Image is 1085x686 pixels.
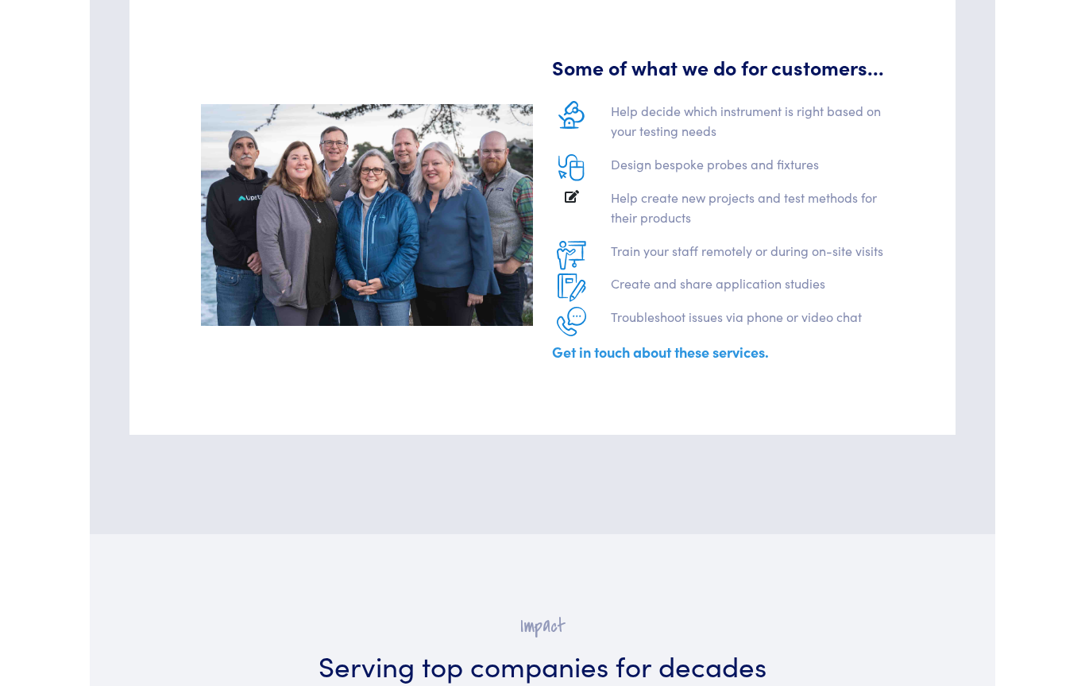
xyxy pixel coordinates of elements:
[611,155,884,176] p: Design bespoke probes and fixtures
[611,308,884,328] p: Troubleshoot issues via phone or video chat
[557,308,586,337] img: phone.png
[558,274,586,303] img: app-studies.png
[179,646,906,685] h3: Serving top companies for decades
[611,242,884,262] p: Train your staff remotely or during on-site visits
[611,188,884,229] p: Help create new projects and test methods for their products
[558,155,585,182] img: designs.png
[611,102,884,142] p: Help decide which instrument is right based on your testing needs
[179,614,906,639] h2: Impact
[552,54,884,82] h5: Some of what we do for customers...
[558,102,585,130] img: testing-needs-graphic.png
[611,274,884,295] p: Create and share application studies
[557,242,586,271] img: train-on-site.png
[552,343,769,362] a: Get in touch about these services.
[201,105,533,327] img: 2023-team-close-2.jpg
